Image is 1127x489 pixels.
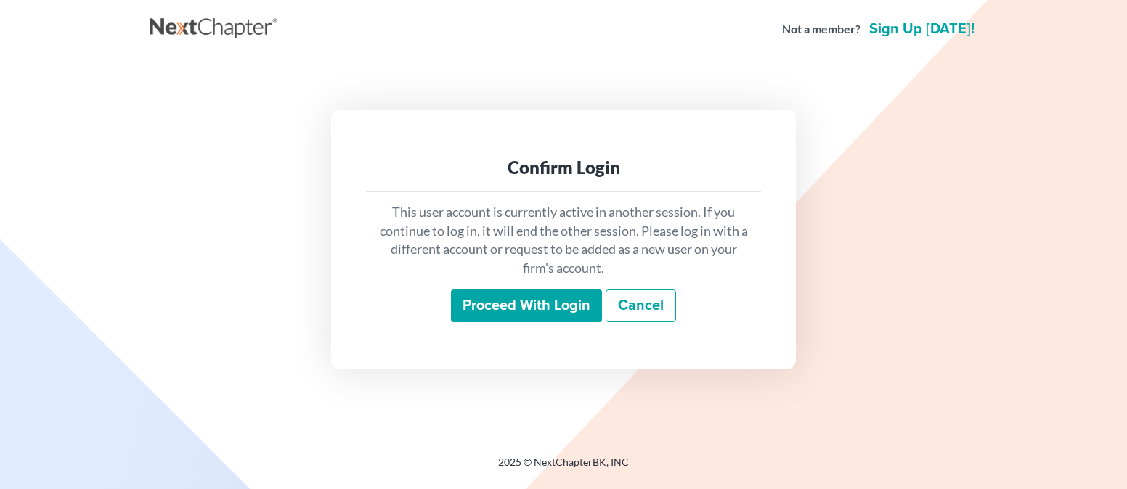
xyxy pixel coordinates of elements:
div: Confirm Login [378,156,749,179]
strong: Not a member? [782,21,860,38]
p: This user account is currently active in another session. If you continue to log in, it will end ... [378,203,749,278]
input: Proceed with login [451,289,602,323]
a: Sign up [DATE]! [866,22,977,36]
div: 2025 © NextChapterBK, INC [150,455,977,481]
a: Cancel [606,289,676,323]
